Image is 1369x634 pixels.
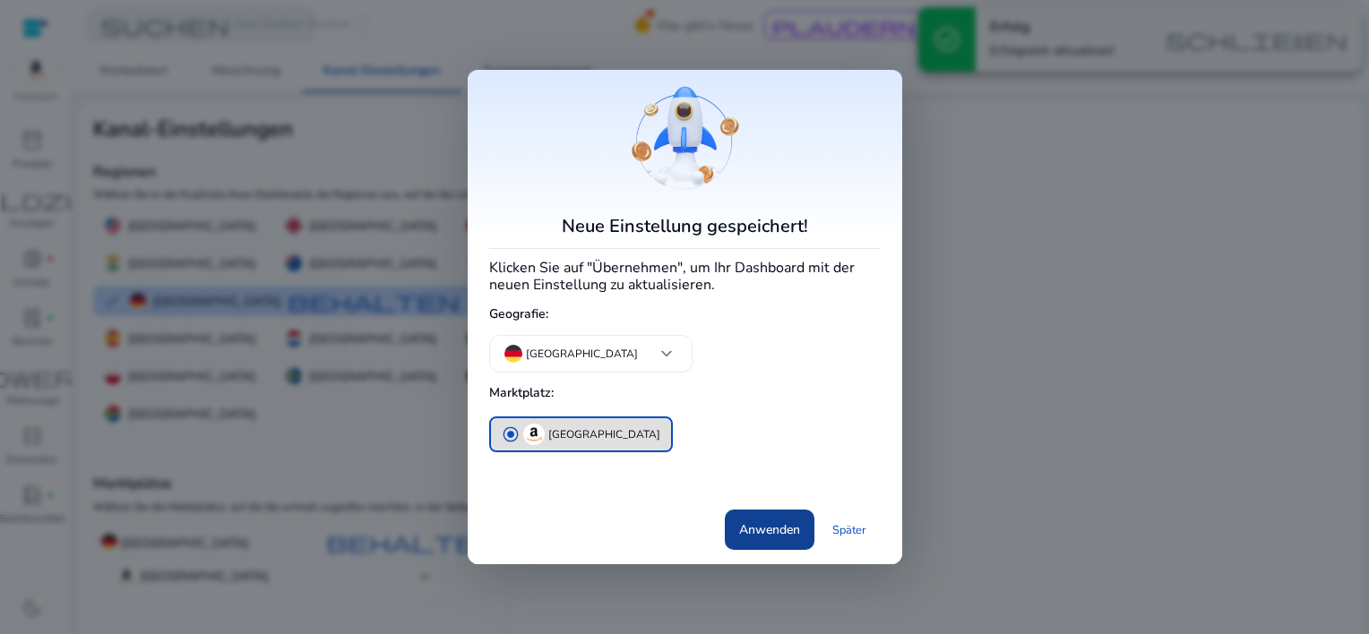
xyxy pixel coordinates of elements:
h5: Marktplatz: [489,379,881,408]
img: de.svg [504,345,522,363]
span: radio_button_checked [502,425,520,443]
button: Anwenden [725,510,814,550]
h5: Geografie: [489,300,881,330]
p: [GEOGRAPHIC_DATA] [548,425,660,444]
p: [GEOGRAPHIC_DATA] [526,346,638,362]
span: keyboard_arrow_down [656,343,677,364]
h4: Klicken Sie auf "Übernehmen", um Ihr Dashboard mit der neuen Einstellung zu aktualisieren. [489,256,881,294]
font: Anwenden [739,520,800,539]
a: Später [818,514,881,546]
img: amazon.svg [523,424,545,445]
